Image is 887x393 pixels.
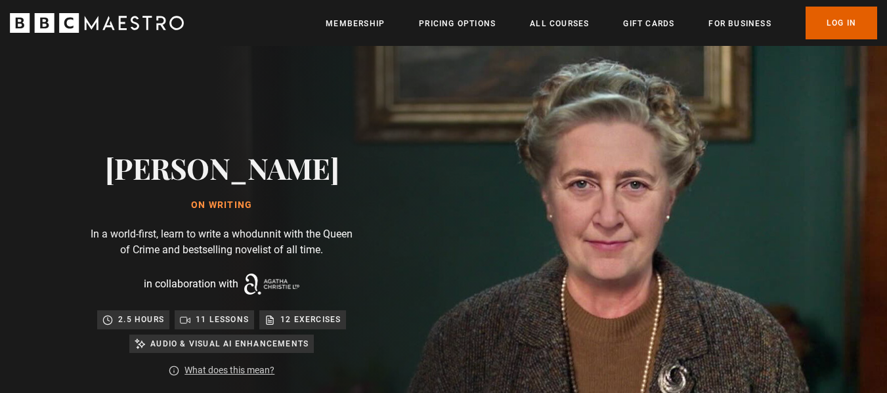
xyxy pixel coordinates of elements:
svg: BBC Maestro [10,13,184,33]
a: Membership [326,17,385,30]
p: 2.5 hours [118,313,164,326]
h2: [PERSON_NAME] [105,151,339,184]
p: in collaboration with [144,276,238,292]
p: In a world-first, learn to write a whodunnit with the Queen of Crime and bestselling novelist of ... [91,226,353,258]
a: Log In [806,7,877,39]
h1: On writing [105,200,339,211]
p: 11 lessons [196,313,249,326]
nav: Primary [326,7,877,39]
a: All Courses [530,17,589,30]
a: For business [708,17,771,30]
a: What does this mean? [184,363,274,377]
p: Audio & visual AI enhancements [150,337,309,350]
a: Gift Cards [623,17,674,30]
p: 12 exercises [280,313,341,326]
a: Pricing Options [419,17,496,30]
